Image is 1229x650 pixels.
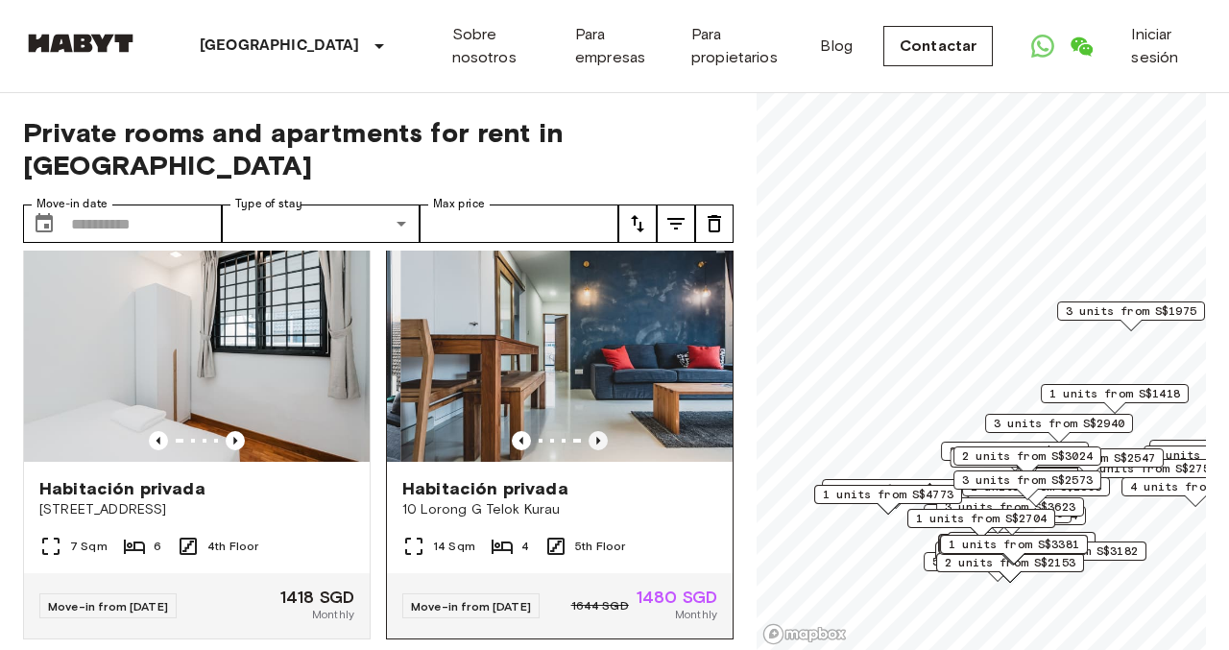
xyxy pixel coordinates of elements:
span: 2 units from S$3024 [962,447,1093,465]
span: 10 Lorong G Telok Kurau [402,500,717,519]
div: Map marker [935,542,1083,571]
a: Marketing picture of unit SG-01-109-001-006Previous imagePrevious imageHabitación privada[STREET_... [23,230,371,639]
div: Map marker [822,479,970,509]
img: Habyt [23,34,138,53]
a: Para empresas [575,23,661,69]
span: 3 units from S$2573 [962,471,1093,489]
span: 6 [154,538,161,555]
div: Map marker [938,506,1086,536]
div: Map marker [953,470,1101,500]
div: Map marker [938,535,1086,565]
label: Max price [433,196,485,212]
span: Move-in from [DATE] [411,599,531,614]
span: Habitación privada [402,477,568,500]
div: Map marker [814,485,962,515]
div: Map marker [936,497,1084,527]
div: Map marker [907,509,1055,539]
span: 1 units from S$1418 [1049,385,1180,402]
span: 3 units from S$2940 [994,415,1124,432]
button: Previous image [149,431,168,450]
button: Previous image [226,431,245,450]
a: Blog [820,35,853,58]
a: Sobre nosotros [452,23,544,69]
div: Map marker [941,442,1089,471]
span: Monthly [675,606,717,623]
div: Map marker [950,448,1104,478]
span: 3 units from S$1975 [1066,302,1196,320]
button: Previous image [512,431,531,450]
div: Map marker [999,542,1146,571]
p: [GEOGRAPHIC_DATA] [200,35,360,58]
button: tune [657,205,695,243]
div: Map marker [1057,301,1205,331]
div: Map marker [936,553,1084,583]
span: 1 units from S$4196 [831,480,961,497]
img: Marketing picture of unit SG-01-109-001-006 [24,231,370,462]
span: 14 Sqm [433,538,475,555]
span: 1 units from S$2547 [1024,449,1155,467]
span: 1418 SGD [280,589,354,606]
span: 3 units from S$3623 [945,498,1075,516]
div: Map marker [924,552,1072,582]
label: Type of stay [235,196,302,212]
span: Monthly [312,606,354,623]
a: Previous imagePrevious imageHabitación privada10 Lorong G Telok Kurau14 Sqm45th FloorMove-in from... [386,230,734,639]
div: Map marker [939,536,1087,566]
a: Para propietarios [691,23,789,69]
div: Map marker [953,446,1101,476]
div: Map marker [940,535,1088,565]
span: 4 [521,538,529,555]
label: Move-in date [36,196,108,212]
div: Map marker [948,532,1096,562]
span: [STREET_ADDRESS] [39,500,354,519]
span: 1644 SGD [571,597,629,614]
span: Move-in from [DATE] [48,599,168,614]
span: 3 units from S$1985 [950,443,1080,460]
button: tune [695,205,734,243]
a: Open WhatsApp [1024,27,1062,65]
button: tune [618,205,657,243]
span: 7 Sqm [70,538,108,555]
span: Private rooms and apartments for rent in [GEOGRAPHIC_DATA] [23,116,734,181]
span: 1 units from S$2704 [916,510,1047,527]
button: Previous image [589,431,608,450]
a: Contactar [883,26,993,66]
span: 5th Floor [575,538,625,555]
span: 5 units from S$1838 [956,533,1087,550]
div: Map marker [985,414,1133,444]
span: 5 units from S$1680 [932,553,1063,570]
span: 1 units from S$3182 [1007,542,1138,560]
span: 1 units from S$4773 [823,486,953,503]
button: Choose date [25,205,63,243]
span: Habitación privada [39,477,205,500]
div: Map marker [962,477,1110,507]
a: Open WeChat [1062,27,1100,65]
a: Mapbox logo [762,623,847,645]
span: 1480 SGD [637,589,717,606]
span: 1 units from S$3381 [949,536,1079,553]
div: Map marker [1041,384,1189,414]
div: Map marker [1016,448,1164,478]
img: Marketing picture of unit SG-01-029-008-02 [400,231,746,462]
a: Iniciar sesión [1131,23,1206,69]
span: 4th Floor [207,538,258,555]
